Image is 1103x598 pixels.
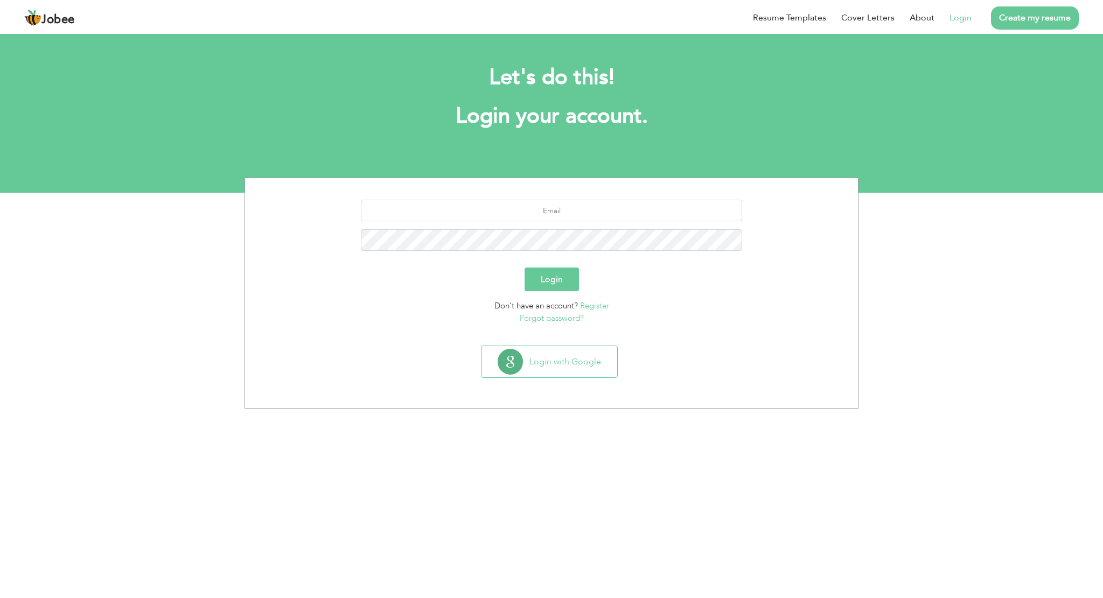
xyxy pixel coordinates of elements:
[910,11,934,24] a: About
[525,268,579,291] button: Login
[580,300,609,311] a: Register
[950,11,972,24] a: Login
[24,9,75,26] a: Jobee
[261,102,842,130] h1: Login your account.
[753,11,826,24] a: Resume Templates
[24,9,41,26] img: jobee.io
[261,64,842,92] h2: Let's do this!
[841,11,895,24] a: Cover Letters
[361,200,743,221] input: Email
[991,6,1079,30] a: Create my resume
[481,346,617,377] button: Login with Google
[520,313,584,323] a: Forgot password?
[41,14,75,26] span: Jobee
[494,300,578,311] span: Don't have an account?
